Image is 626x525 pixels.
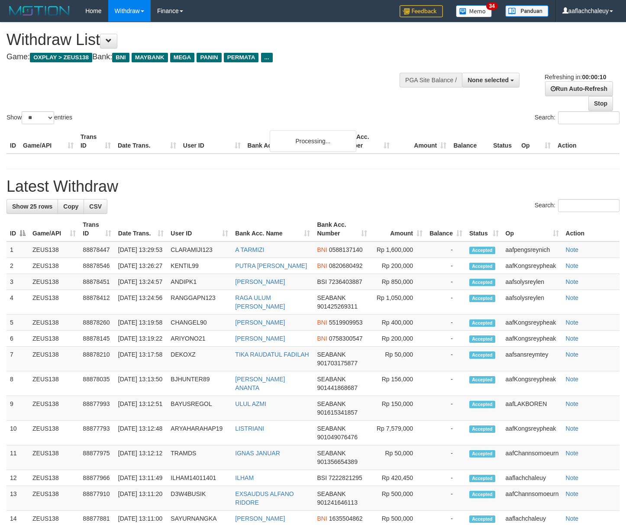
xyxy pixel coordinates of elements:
[6,331,29,347] td: 6
[317,450,345,457] span: SEABANK
[329,474,362,481] span: Copy 7222821295 to clipboard
[6,53,409,61] h4: Game: Bank:
[371,371,426,396] td: Rp 156,000
[566,400,579,407] a: Note
[6,470,29,486] td: 12
[29,217,79,242] th: Game/API: activate to sort column ascending
[29,242,79,258] td: ZEUS138
[502,445,562,470] td: aafChannsomoeurn
[469,401,495,408] span: Accepted
[329,319,363,326] span: Copy 5519909953 to clipboard
[115,315,167,331] td: [DATE] 13:19:58
[29,421,79,445] td: ZEUS138
[317,262,327,269] span: BNI
[371,315,426,331] td: Rp 400,000
[317,400,345,407] span: SEABANK
[115,421,167,445] td: [DATE] 13:12:48
[89,203,102,210] span: CSV
[469,247,495,254] span: Accepted
[566,319,579,326] a: Note
[115,274,167,290] td: [DATE] 13:24:57
[317,458,357,465] span: Copy 901356654389 to clipboard
[371,290,426,315] td: Rp 1,050,000
[79,486,115,511] td: 88877910
[6,129,19,154] th: ID
[6,111,72,124] label: Show entries
[79,396,115,421] td: 88877993
[30,53,92,62] span: OXPLAY > ZEUS138
[79,470,115,486] td: 88877966
[29,315,79,331] td: ZEUS138
[462,73,520,87] button: None selected
[371,347,426,371] td: Rp 50,000
[371,421,426,445] td: Rp 7,579,000
[6,347,29,371] td: 7
[490,129,518,154] th: Status
[115,486,167,511] td: [DATE] 13:11:20
[562,217,620,242] th: Action
[235,400,266,407] a: ULUL AZMI
[235,474,254,481] a: ILHAM
[317,409,357,416] span: Copy 901615341857 to clipboard
[426,217,466,242] th: Balance: activate to sort column ascending
[469,491,495,498] span: Accepted
[29,470,79,486] td: ZEUS138
[426,396,466,421] td: -
[371,242,426,258] td: Rp 1,600,000
[224,53,259,62] span: PERMATA
[317,515,327,522] span: BNI
[371,258,426,274] td: Rp 200,000
[79,331,115,347] td: 88878145
[114,129,180,154] th: Date Trans.
[566,490,579,497] a: Note
[84,199,107,214] a: CSV
[317,303,357,310] span: Copy 901425269311 to clipboard
[329,246,363,253] span: Copy 0588137140 to clipboard
[115,445,167,470] td: [DATE] 13:12:12
[566,246,579,253] a: Note
[19,129,77,154] th: Game/API
[29,290,79,315] td: ZEUS138
[582,74,606,81] strong: 00:00:10
[180,129,244,154] th: User ID
[6,290,29,315] td: 4
[317,246,327,253] span: BNI
[469,450,495,457] span: Accepted
[235,262,307,269] a: PUTRA [PERSON_NAME]
[6,178,620,195] h1: Latest Withdraw
[29,486,79,511] td: ZEUS138
[502,486,562,511] td: aafChannsomoeurn
[502,274,562,290] td: aafsolysreylen
[6,445,29,470] td: 11
[566,474,579,481] a: Note
[79,315,115,331] td: 88878260
[79,274,115,290] td: 88878451
[505,5,549,17] img: panduan.png
[588,96,613,111] a: Stop
[313,217,370,242] th: Bank Acc. Number: activate to sort column ascending
[426,274,466,290] td: -
[371,470,426,486] td: Rp 420,450
[112,53,129,62] span: BNI
[79,445,115,470] td: 88877975
[29,331,79,347] td: ZEUS138
[167,396,232,421] td: BAYUSREGOL
[115,470,167,486] td: [DATE] 13:11:49
[115,347,167,371] td: [DATE] 13:17:58
[329,335,363,342] span: Copy 0758300547 to clipboard
[566,450,579,457] a: Note
[469,515,495,523] span: Accepted
[235,376,285,391] a: [PERSON_NAME] ANANTA
[6,242,29,258] td: 1
[235,294,285,310] a: RAGA ULUM [PERSON_NAME]
[232,217,313,242] th: Bank Acc. Name: activate to sort column ascending
[469,475,495,482] span: Accepted
[6,396,29,421] td: 9
[502,242,562,258] td: aafpengsreynich
[317,376,345,383] span: SEABANK
[317,360,357,367] span: Copy 901703175877 to clipboard
[400,5,443,17] img: Feedback.jpg
[456,5,492,17] img: Button%20Memo.svg
[235,490,294,506] a: EXSAUDUS ALFANO RIDORE
[329,515,363,522] span: Copy 1635504862 to clipboard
